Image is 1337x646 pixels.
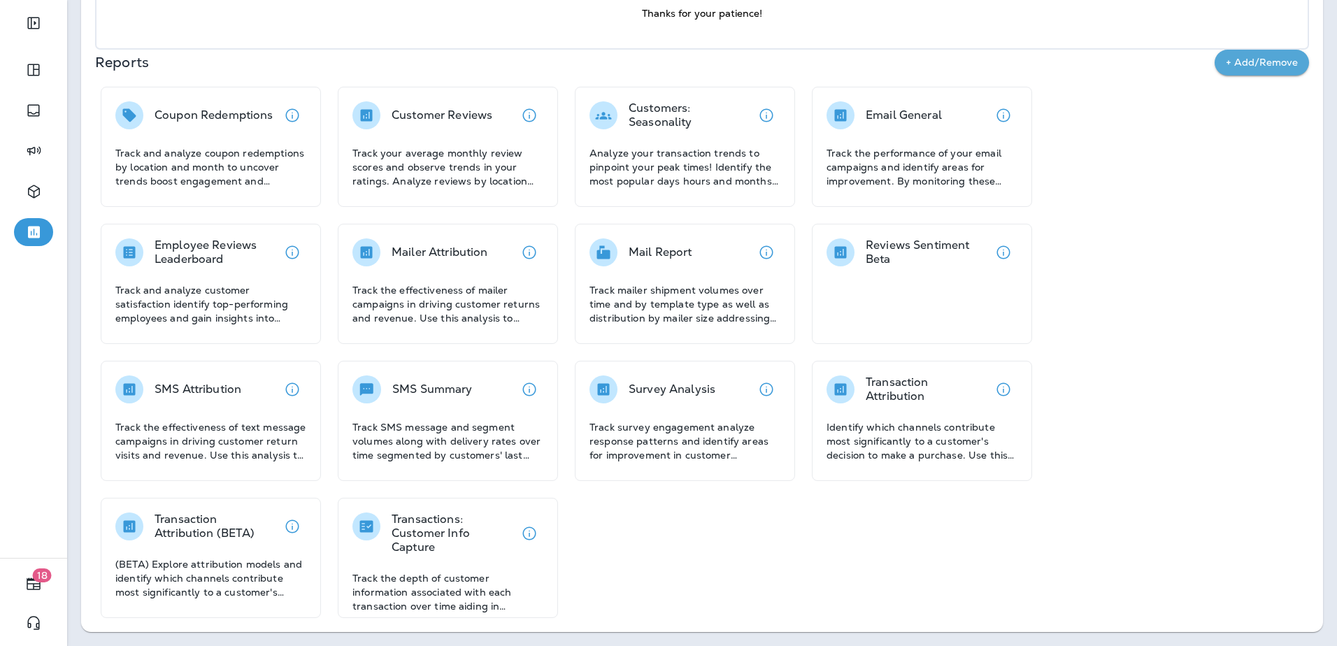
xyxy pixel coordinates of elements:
[115,283,306,325] p: Track and analyze customer satisfaction identify top-performing employees and gain insights into ...
[392,512,515,554] p: Transactions: Customer Info Capture
[352,283,543,325] p: Track the effectiveness of mailer campaigns in driving customer returns and revenue. Use this ana...
[515,519,543,547] button: View details
[989,375,1017,403] button: View details
[515,238,543,266] button: View details
[1215,50,1309,76] button: + Add/Remove
[629,245,692,259] p: Mail Report
[155,108,273,122] p: Coupon Redemptions
[278,375,306,403] button: View details
[278,238,306,266] button: View details
[278,512,306,540] button: View details
[515,101,543,129] button: View details
[989,101,1017,129] button: View details
[515,375,543,403] button: View details
[629,382,715,396] p: Survey Analysis
[392,245,488,259] p: Mailer Attribution
[124,7,1280,21] p: Thanks for your patience!
[115,420,306,462] p: Track the effectiveness of text message campaigns in driving customer return visits and revenue. ...
[827,420,1017,462] p: Identify which channels contribute most significantly to a customer's decision to make a purchase...
[115,146,306,188] p: Track and analyze coupon redemptions by location and month to uncover trends boost engagement and...
[392,382,473,396] p: SMS Summary
[589,420,780,462] p: Track survey engagement analyze response patterns and identify areas for improvement in customer ...
[14,9,53,37] button: Expand Sidebar
[827,146,1017,188] p: Track the performance of your email campaigns and identify areas for improvement. By monitoring t...
[866,375,989,403] p: Transaction Attribution
[155,238,278,266] p: Employee Reviews Leaderboard
[155,512,278,540] p: Transaction Attribution (BETA)
[278,101,306,129] button: View details
[752,101,780,129] button: View details
[989,238,1017,266] button: View details
[752,375,780,403] button: View details
[589,146,780,188] p: Analyze your transaction trends to pinpoint your peak times! Identify the most popular days hours...
[115,557,306,599] p: (BETA) Explore attribution models and identify which channels contribute most significantly to a ...
[33,568,52,582] span: 18
[589,283,780,325] p: Track mailer shipment volumes over time and by template type as well as distribution by mailer si...
[352,146,543,188] p: Track your average monthly review scores and observe trends in your ratings. Analyze reviews by l...
[95,52,1215,72] p: Reports
[752,238,780,266] button: View details
[14,570,53,598] button: 18
[352,420,543,462] p: Track SMS message and segment volumes along with delivery rates over time segmented by customers'...
[352,571,543,613] p: Track the depth of customer information associated with each transaction over time aiding in asse...
[155,382,241,396] p: SMS Attribution
[866,238,989,266] p: Reviews Sentiment Beta
[866,108,942,122] p: Email General
[629,101,752,129] p: Customers: Seasonality
[392,108,492,122] p: Customer Reviews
